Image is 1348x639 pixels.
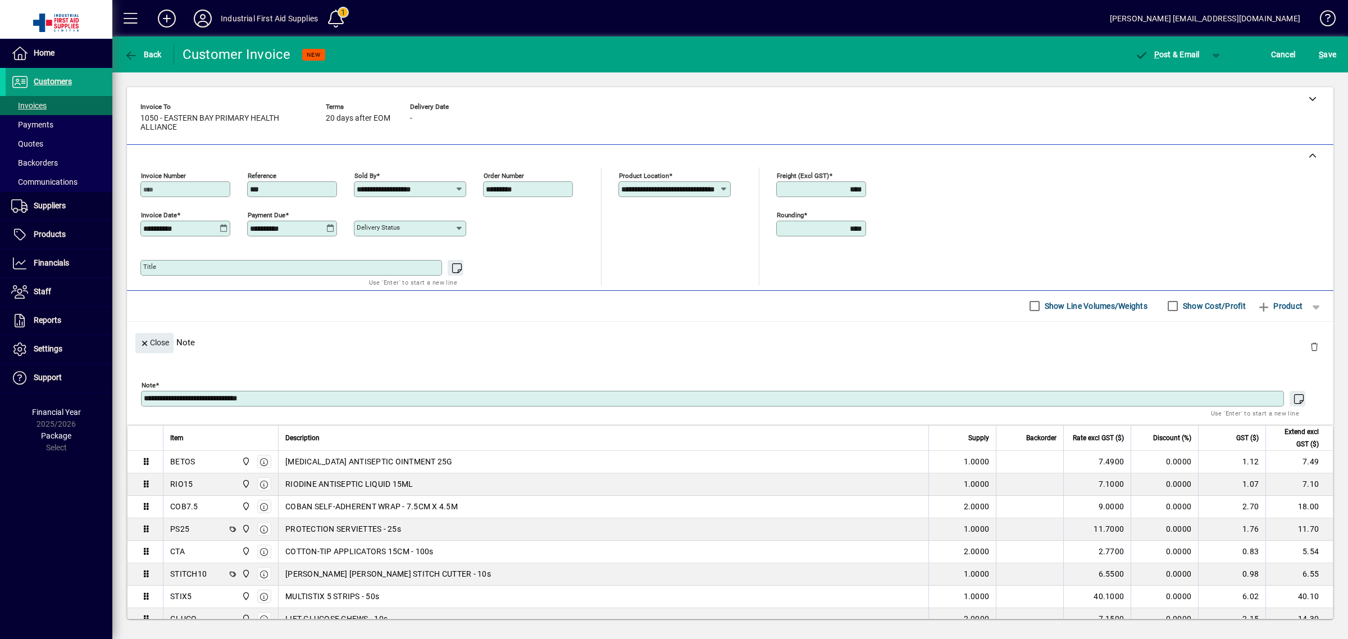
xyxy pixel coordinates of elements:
[6,172,112,191] a: Communications
[1071,523,1124,535] div: 11.7000
[1265,496,1333,518] td: 18.00
[170,591,192,602] div: STIX5
[1110,10,1300,28] div: [PERSON_NAME] [EMAIL_ADDRESS][DOMAIN_NAME]
[964,613,990,624] span: 2.0000
[185,8,221,29] button: Profile
[1073,432,1124,444] span: Rate excl GST ($)
[1265,451,1333,473] td: 7.49
[239,523,252,535] span: INDUSTRIAL FIRST AID SUPPLIES LTD
[183,45,291,63] div: Customer Invoice
[239,500,252,513] span: INDUSTRIAL FIRST AID SUPPLIES LTD
[1268,44,1299,65] button: Cancel
[1154,50,1159,59] span: P
[1265,586,1333,608] td: 40.10
[1198,496,1265,518] td: 2.70
[170,501,198,512] div: COB7.5
[127,322,1333,363] div: Note
[1265,473,1333,496] td: 7.10
[484,172,524,180] mat-label: Order number
[135,333,174,353] button: Close
[6,153,112,172] a: Backorders
[1131,473,1198,496] td: 0.0000
[285,432,320,444] span: Description
[1265,608,1333,631] td: 14.30
[34,77,72,86] span: Customers
[6,115,112,134] a: Payments
[140,334,169,352] span: Close
[1071,456,1124,467] div: 7.4900
[239,478,252,490] span: INDUSTRIAL FIRST AID SUPPLIES LTD
[1271,45,1296,63] span: Cancel
[6,221,112,249] a: Products
[307,51,321,58] span: NEW
[1273,426,1319,450] span: Extend excl GST ($)
[1135,50,1200,59] span: ost & Email
[112,44,174,65] app-page-header-button: Back
[124,50,162,59] span: Back
[34,344,62,353] span: Settings
[1131,451,1198,473] td: 0.0000
[285,456,453,467] span: [MEDICAL_DATA] ANTISEPTIC OINTMENT 25G
[1301,333,1328,360] button: Delete
[6,307,112,335] a: Reports
[170,523,189,535] div: PS25
[121,44,165,65] button: Back
[1236,432,1259,444] span: GST ($)
[777,172,829,180] mat-label: Freight (excl GST)
[34,258,69,267] span: Financials
[34,287,51,296] span: Staff
[133,337,176,348] app-page-header-button: Close
[1131,496,1198,518] td: 0.0000
[1071,478,1124,490] div: 7.1000
[6,335,112,363] a: Settings
[1153,432,1191,444] span: Discount (%)
[11,158,58,167] span: Backorders
[34,48,54,57] span: Home
[1026,432,1056,444] span: Backorder
[239,590,252,603] span: INDUSTRIAL FIRST AID SUPPLIES LTD
[221,10,318,28] div: Industrial First Aid Supplies
[285,523,401,535] span: PROTECTION SERVIETTES - 25s
[1301,341,1328,351] app-page-header-button: Delete
[1319,50,1323,59] span: S
[964,456,990,467] span: 1.0000
[777,211,804,219] mat-label: Rounding
[354,172,376,180] mat-label: Sold by
[968,432,989,444] span: Supply
[1181,300,1246,312] label: Show Cost/Profit
[170,613,197,624] div: GLUCO
[964,523,990,535] span: 1.0000
[1071,546,1124,557] div: 2.7700
[6,134,112,153] a: Quotes
[964,478,990,490] span: 1.0000
[1198,518,1265,541] td: 1.76
[964,591,990,602] span: 1.0000
[11,139,43,148] span: Quotes
[326,114,390,123] span: 20 days after EOM
[964,501,990,512] span: 2.0000
[1319,45,1336,63] span: ave
[34,316,61,325] span: Reports
[1198,586,1265,608] td: 6.02
[11,101,47,110] span: Invoices
[239,613,252,625] span: INDUSTRIAL FIRST AID SUPPLIES LTD
[1131,563,1198,586] td: 0.0000
[34,230,66,239] span: Products
[964,568,990,579] span: 1.0000
[1316,44,1339,65] button: Save
[1265,541,1333,563] td: 5.54
[140,114,309,132] span: 1050 - EASTERN BAY PRIMARY HEALTH ALLIANCE
[170,568,207,579] div: STITCH10
[369,276,457,289] mat-hint: Use 'Enter' to start a new line
[964,546,990,557] span: 2.0000
[6,364,112,392] a: Support
[6,249,112,277] a: Financials
[1129,44,1205,65] button: Post & Email
[11,120,53,129] span: Payments
[1071,591,1124,602] div: 40.1000
[357,223,400,231] mat-label: Delivery status
[285,478,413,490] span: RIODINE ANTISEPTIC LIQUID 15ML
[6,96,112,115] a: Invoices
[1071,501,1124,512] div: 9.0000
[1198,473,1265,496] td: 1.07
